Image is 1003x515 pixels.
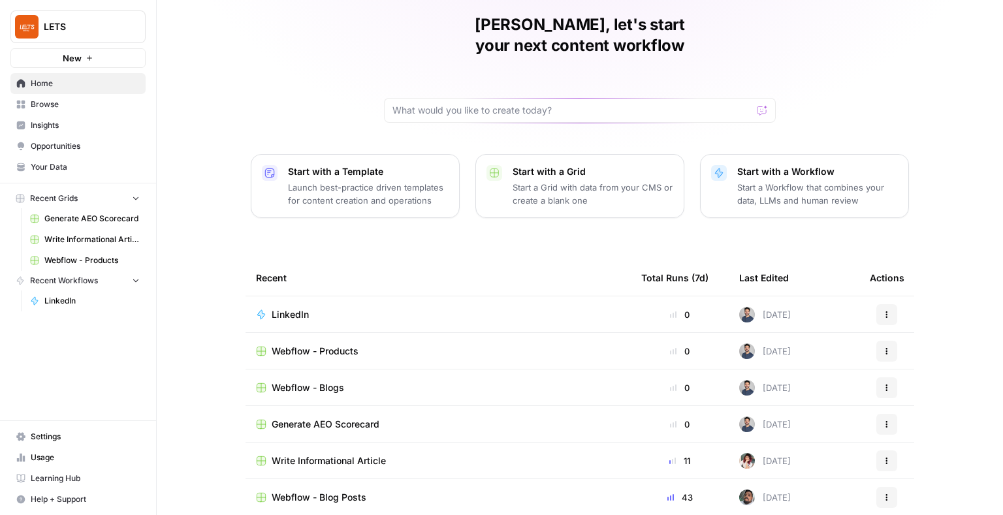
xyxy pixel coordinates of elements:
a: Home [10,73,146,94]
span: Settings [31,431,140,443]
span: Generate AEO Scorecard [44,213,140,225]
div: [DATE] [739,307,791,322]
p: Start a Grid with data from your CMS or create a blank one [513,181,673,207]
button: Recent Workflows [10,271,146,290]
span: Webflow - Products [44,255,140,266]
div: 0 [641,381,718,394]
a: Opportunities [10,136,146,157]
div: Total Runs (7d) [641,260,708,296]
button: Recent Grids [10,189,146,208]
h1: [PERSON_NAME], let's start your next content workflow [384,14,776,56]
a: Browse [10,94,146,115]
a: Insights [10,115,146,136]
div: 0 [641,345,718,358]
div: 11 [641,454,718,467]
span: Home [31,78,140,89]
a: Learning Hub [10,468,146,489]
button: Help + Support [10,489,146,510]
span: Webflow - Blogs [272,381,344,394]
div: [DATE] [739,453,791,469]
span: Generate AEO Scorecard [272,418,379,431]
a: Write Informational Article [24,229,146,250]
span: Learning Hub [31,473,140,484]
a: LinkedIn [24,290,146,311]
span: New [63,52,82,65]
span: Browse [31,99,140,110]
span: Your Data [31,161,140,173]
a: Generate AEO Scorecard [256,418,620,431]
div: 43 [641,491,718,504]
div: [DATE] [739,380,791,396]
p: Start with a Grid [513,165,673,178]
p: Launch best-practice driven templates for content creation and operations [288,181,449,207]
img: 5d1k13leg0nycxz2j92w4c5jfa9r [739,380,755,396]
div: 0 [641,308,718,321]
span: Insights [31,119,140,131]
span: LETS [44,20,123,33]
div: 0 [641,418,718,431]
div: [DATE] [739,490,791,505]
div: [DATE] [739,416,791,432]
span: Recent Workflows [30,275,98,287]
img: u93l1oyz1g39q1i4vkrv6vz0p6p4 [739,490,755,505]
div: Last Edited [739,260,789,296]
span: LinkedIn [272,308,309,321]
a: LinkedIn [256,308,620,321]
p: Start with a Workflow [737,165,898,178]
span: Webflow - Products [272,345,358,358]
button: Start with a TemplateLaunch best-practice driven templates for content creation and operations [251,154,460,218]
button: New [10,48,146,68]
span: Usage [31,452,140,463]
span: LinkedIn [44,295,140,307]
button: Workspace: LETS [10,10,146,43]
a: Webflow - Blog Posts [256,491,620,504]
a: Your Data [10,157,146,178]
span: Opportunities [31,140,140,152]
a: Settings [10,426,146,447]
img: 5d1k13leg0nycxz2j92w4c5jfa9r [739,307,755,322]
span: Write Informational Article [272,454,386,467]
span: Write Informational Article [44,234,140,245]
img: 5d1k13leg0nycxz2j92w4c5jfa9r [739,416,755,432]
input: What would you like to create today? [392,104,752,117]
span: Recent Grids [30,193,78,204]
img: 5d1k13leg0nycxz2j92w4c5jfa9r [739,343,755,359]
a: Write Informational Article [256,454,620,467]
a: Usage [10,447,146,468]
div: Recent [256,260,620,296]
a: Generate AEO Scorecard [24,208,146,229]
button: Start with a WorkflowStart a Workflow that combines your data, LLMs and human review [700,154,909,218]
p: Start with a Template [288,165,449,178]
img: b7bpcw6woditr64t6kdvakfrv0sk [739,453,755,469]
a: Webflow - Products [24,250,146,271]
div: [DATE] [739,343,791,359]
a: Webflow - Products [256,345,620,358]
p: Start a Workflow that combines your data, LLMs and human review [737,181,898,207]
img: LETS Logo [15,15,39,39]
a: Webflow - Blogs [256,381,620,394]
div: Actions [870,260,904,296]
button: Start with a GridStart a Grid with data from your CMS or create a blank one [475,154,684,218]
span: Webflow - Blog Posts [272,491,366,504]
span: Help + Support [31,493,140,505]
